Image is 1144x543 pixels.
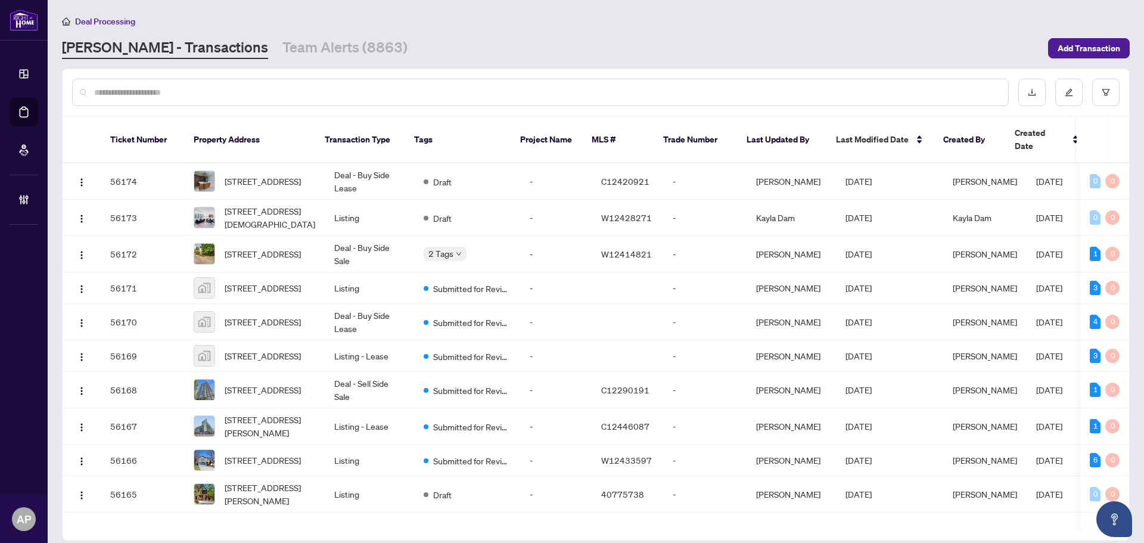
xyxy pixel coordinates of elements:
td: 56168 [101,372,184,408]
span: Created Date [1015,126,1065,153]
span: filter [1102,88,1110,97]
span: [STREET_ADDRESS][PERSON_NAME] [225,481,315,507]
span: [STREET_ADDRESS] [225,349,301,362]
td: Deal - Sell Side Sale [325,372,414,408]
td: 56174 [101,163,184,200]
img: Logo [77,250,86,260]
span: [DATE] [1036,283,1062,293]
span: [DATE] [845,212,872,223]
div: 3 [1090,281,1101,295]
span: [DATE] [1036,350,1062,361]
span: [STREET_ADDRESS] [225,247,301,260]
td: [PERSON_NAME] [747,272,836,304]
span: C12446087 [601,421,649,432]
div: 4 [1090,315,1101,329]
div: 0 [1105,383,1120,397]
span: [DATE] [1036,317,1062,327]
div: 0 [1105,247,1120,261]
span: [PERSON_NAME] [953,176,1017,187]
div: 0 [1105,210,1120,225]
span: Add Transaction [1058,39,1120,58]
th: Tags [405,117,511,163]
span: [DATE] [1036,176,1062,187]
span: [PERSON_NAME] [953,489,1017,499]
td: - [663,408,747,445]
span: [STREET_ADDRESS] [225,383,301,396]
div: 0 [1105,487,1120,501]
td: - [663,445,747,476]
td: 56172 [101,236,184,272]
td: Deal - Buy Side Sale [325,236,414,272]
th: Property Address [184,117,315,163]
td: - [663,304,747,340]
span: [STREET_ADDRESS] [225,281,301,294]
img: Logo [77,284,86,294]
td: 56173 [101,200,184,236]
img: thumbnail-img [194,416,214,436]
img: Logo [77,386,86,396]
button: filter [1092,79,1120,106]
img: thumbnail-img [194,312,214,332]
td: Listing - Lease [325,340,414,372]
span: Submitted for Review [433,420,511,433]
td: 56167 [101,408,184,445]
button: edit [1055,79,1083,106]
span: [DATE] [1036,489,1062,499]
td: Deal - Buy Side Lease [325,304,414,340]
span: 40775738 [601,489,644,499]
img: Logo [77,352,86,362]
span: C12420921 [601,176,649,187]
th: Trade Number [654,117,737,163]
img: Logo [77,178,86,187]
th: Transaction Type [315,117,405,163]
button: download [1018,79,1046,106]
div: 6 [1090,453,1101,467]
td: - [520,408,592,445]
td: [PERSON_NAME] [747,236,836,272]
img: logo [10,9,38,31]
img: thumbnail-img [194,207,214,228]
button: Logo [72,312,91,331]
td: [PERSON_NAME] [747,445,836,476]
img: Logo [77,457,86,466]
span: [PERSON_NAME] [953,283,1017,293]
button: Logo [72,208,91,227]
span: AP [17,511,31,528]
img: thumbnail-img [194,484,214,504]
span: Submitted for Review [433,454,511,467]
td: Listing [325,200,414,236]
span: home [62,17,70,26]
span: download [1028,88,1036,97]
td: - [663,340,747,372]
div: 0 [1090,174,1101,188]
img: thumbnail-img [194,171,214,191]
button: Logo [72,244,91,263]
td: [PERSON_NAME] [747,408,836,445]
div: 0 [1090,487,1101,501]
button: Logo [72,451,91,470]
td: - [663,476,747,513]
img: thumbnail-img [194,380,214,400]
td: - [520,476,592,513]
td: [PERSON_NAME] [747,340,836,372]
span: [DATE] [845,249,872,259]
span: W12414821 [601,249,652,259]
td: - [520,445,592,476]
td: - [520,304,592,340]
span: Submitted for Review [433,316,511,329]
img: Logo [77,318,86,328]
span: [PERSON_NAME] [953,421,1017,432]
span: [DATE] [1036,455,1062,466]
th: MLS # [582,117,654,163]
span: edit [1065,88,1073,97]
span: [DATE] [845,350,872,361]
span: [STREET_ADDRESS] [225,175,301,188]
td: - [520,272,592,304]
span: Submitted for Review [433,282,511,295]
button: Logo [72,417,91,436]
td: Listing - Lease [325,408,414,445]
span: Draft [433,212,452,225]
th: Project Name [511,117,582,163]
span: Draft [433,175,452,188]
td: 56170 [101,304,184,340]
